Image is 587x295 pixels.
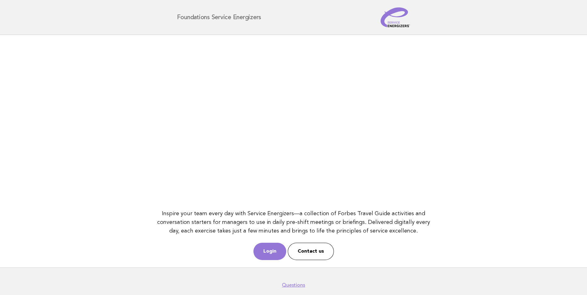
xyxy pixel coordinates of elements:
h1: Foundations Service Energizers [177,14,261,20]
a: Contact us [288,243,334,260]
iframe: YouTube video player [154,42,433,199]
img: Service Energizers [381,7,410,27]
a: Questions [282,282,305,288]
a: Login [253,243,286,260]
p: Inspire your team every day with Service Energizers—a collection of Forbes Travel Guide activitie... [154,209,433,235]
